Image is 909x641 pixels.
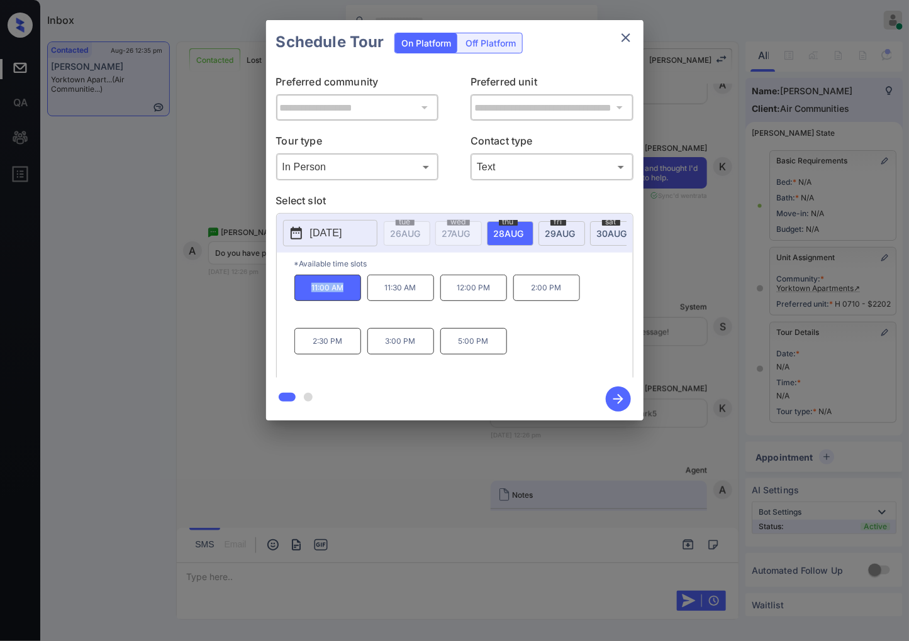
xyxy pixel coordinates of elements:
div: date-select [590,221,637,246]
p: 2:30 PM [294,328,361,354]
p: *Available time slots [294,253,633,275]
span: sat [602,218,620,226]
h2: Schedule Tour [266,20,394,64]
span: fri [550,218,566,226]
p: [DATE] [310,226,342,241]
p: 5:00 PM [440,328,507,354]
div: In Person [279,156,436,177]
p: 12:00 PM [440,275,507,301]
p: Contact type [471,133,633,153]
span: thu [499,218,518,226]
span: 30 AUG [597,228,627,239]
p: 3:00 PM [367,328,434,354]
div: On Platform [395,33,457,53]
div: Off Platform [459,33,522,53]
p: Preferred community [276,74,439,94]
span: 28 AUG [494,228,524,239]
p: 11:30 AM [367,275,434,301]
p: 2:00 PM [513,275,580,301]
p: Select slot [276,193,633,213]
button: [DATE] [283,220,377,246]
div: date-select [538,221,585,246]
span: 29 AUG [545,228,576,239]
button: close [613,25,639,50]
button: btn-next [598,383,639,415]
p: Preferred unit [471,74,633,94]
p: 11:00 AM [294,275,361,301]
div: Text [474,156,630,177]
div: date-select [487,221,533,246]
p: Tour type [276,133,439,153]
